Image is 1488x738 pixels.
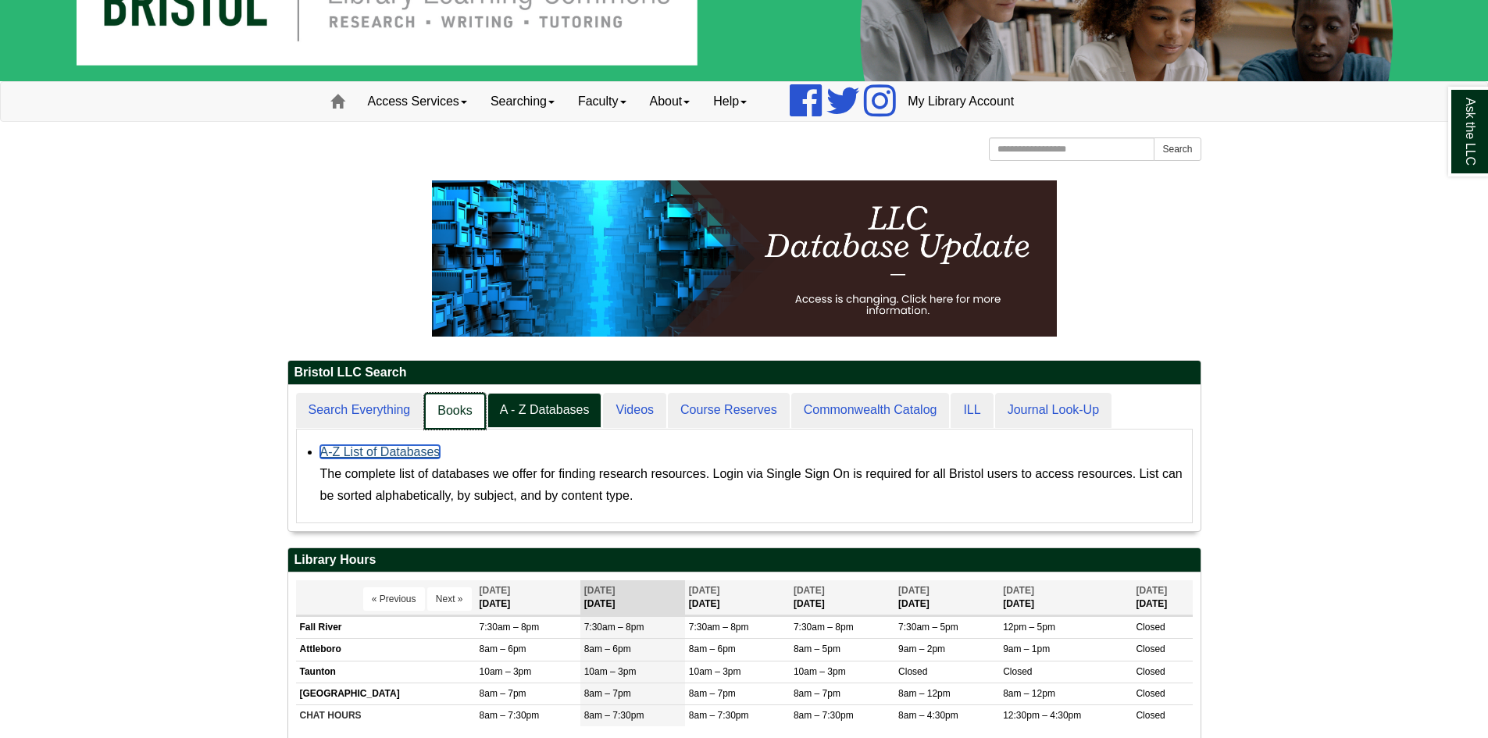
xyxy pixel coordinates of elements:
[584,622,644,633] span: 7:30am – 8pm
[480,666,532,677] span: 10am – 3pm
[668,393,790,428] a: Course Reserves
[296,683,476,704] td: [GEOGRAPHIC_DATA]
[432,180,1057,337] img: HTML tutorial
[480,622,540,633] span: 7:30am – 8pm
[689,622,749,633] span: 7:30am – 8pm
[794,585,825,596] span: [DATE]
[1003,666,1032,677] span: Closed
[794,710,854,721] span: 8am – 7:30pm
[999,580,1132,615] th: [DATE]
[794,644,840,654] span: 8am – 5pm
[794,688,840,699] span: 8am – 7pm
[898,622,958,633] span: 7:30am – 5pm
[898,644,945,654] span: 9am – 2pm
[363,587,425,611] button: « Previous
[1136,710,1165,721] span: Closed
[689,644,736,654] span: 8am – 6pm
[296,639,476,661] td: Attleboro
[898,666,927,677] span: Closed
[584,710,644,721] span: 8am – 7:30pm
[791,393,950,428] a: Commonwealth Catalog
[1136,666,1165,677] span: Closed
[896,82,1026,121] a: My Library Account
[580,580,685,615] th: [DATE]
[790,580,894,615] th: [DATE]
[1136,622,1165,633] span: Closed
[689,710,749,721] span: 8am – 7:30pm
[1003,644,1050,654] span: 9am – 1pm
[603,393,666,428] a: Videos
[1136,644,1165,654] span: Closed
[424,393,485,430] a: Books
[689,666,741,677] span: 10am – 3pm
[427,587,472,611] button: Next »
[794,622,854,633] span: 7:30am – 8pm
[296,704,476,726] td: CHAT HOURS
[296,617,476,639] td: Fall River
[320,445,441,458] a: A-Z List of Databases
[487,393,602,428] a: A - Z Databases
[356,82,479,121] a: Access Services
[1003,710,1081,721] span: 12:30pm – 4:30pm
[584,585,616,596] span: [DATE]
[638,82,702,121] a: About
[898,585,930,596] span: [DATE]
[951,393,993,428] a: ILL
[685,580,790,615] th: [DATE]
[898,688,951,699] span: 8am – 12pm
[320,463,1184,507] div: The complete list of databases we offer for finding research resources. Login via Single Sign On ...
[584,688,631,699] span: 8am – 7pm
[480,644,526,654] span: 8am – 6pm
[584,644,631,654] span: 8am – 6pm
[894,580,999,615] th: [DATE]
[288,361,1201,385] h2: Bristol LLC Search
[1136,585,1167,596] span: [DATE]
[794,666,846,677] span: 10am – 3pm
[689,688,736,699] span: 8am – 7pm
[1003,622,1055,633] span: 12pm – 5pm
[476,580,580,615] th: [DATE]
[296,393,423,428] a: Search Everything
[1154,137,1201,161] button: Search
[479,82,566,121] a: Searching
[566,82,638,121] a: Faculty
[296,661,476,683] td: Taunton
[1136,688,1165,699] span: Closed
[689,585,720,596] span: [DATE]
[995,393,1112,428] a: Journal Look-Up
[480,688,526,699] span: 8am – 7pm
[1003,585,1034,596] span: [DATE]
[584,666,637,677] span: 10am – 3pm
[480,710,540,721] span: 8am – 7:30pm
[701,82,758,121] a: Help
[480,585,511,596] span: [DATE]
[288,548,1201,572] h2: Library Hours
[898,710,958,721] span: 8am – 4:30pm
[1132,580,1192,615] th: [DATE]
[1003,688,1055,699] span: 8am – 12pm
